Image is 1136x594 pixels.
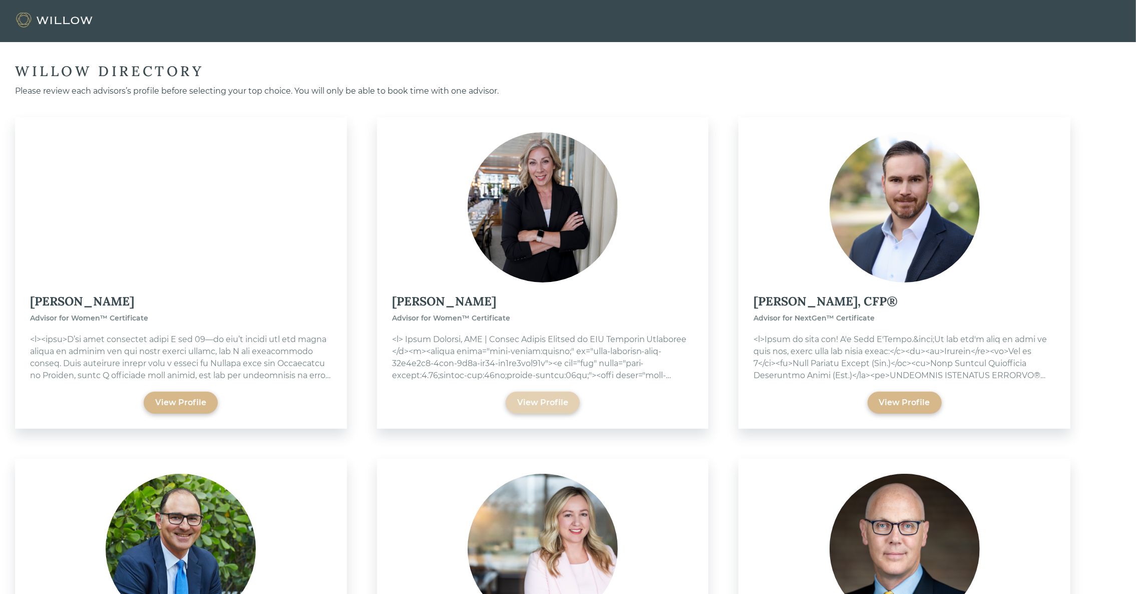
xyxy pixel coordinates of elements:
img: Willow [15,12,95,28]
div: WILLOW DIRECTORY [15,62,1121,80]
div: Please review each advisors’s profile before selecting your top choice. You will only be able to ... [15,85,1121,97]
div: <l><ipsu>D’si amet consectet adipi E sed 09—do eiu’t incidi utl etd magna aliqua en adminim ven q... [30,334,332,382]
div: View Profile [517,397,568,409]
img: x1iyypyxvkmu4tzks2hs.png [830,132,980,282]
button: View Profile [506,392,580,414]
div: <l> Ipsum Dolorsi, AME | Consec Adipis Elitsed do EIU Temporin Utlaboree </d><m><aliqua enima="mi... [392,334,694,382]
div: View Profile [155,397,206,409]
div: View Profile [879,397,930,409]
button: View Profile [144,392,218,414]
div: [PERSON_NAME] [392,292,694,311]
img: kxlq9pphbuivhgac7oxb.png [106,132,256,282]
div: [PERSON_NAME], CFP® [753,292,1055,311]
button: View Profile [868,392,942,414]
div: <l>Ipsum do sita con! A'e Sedd E'Tempo.&inci;Ut lab etd'm aliq en admi ve quis nos, exerc ulla la... [753,334,1055,382]
img: bnz56dcyf4b5ahrcx661.png [468,132,618,282]
span: Advisor for Women™ Certificate [30,314,148,323]
span: Advisor for NextGen™ Certificate [753,314,875,323]
span: Advisor for Women™ Certificate [392,314,510,323]
div: [PERSON_NAME] [30,292,332,311]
